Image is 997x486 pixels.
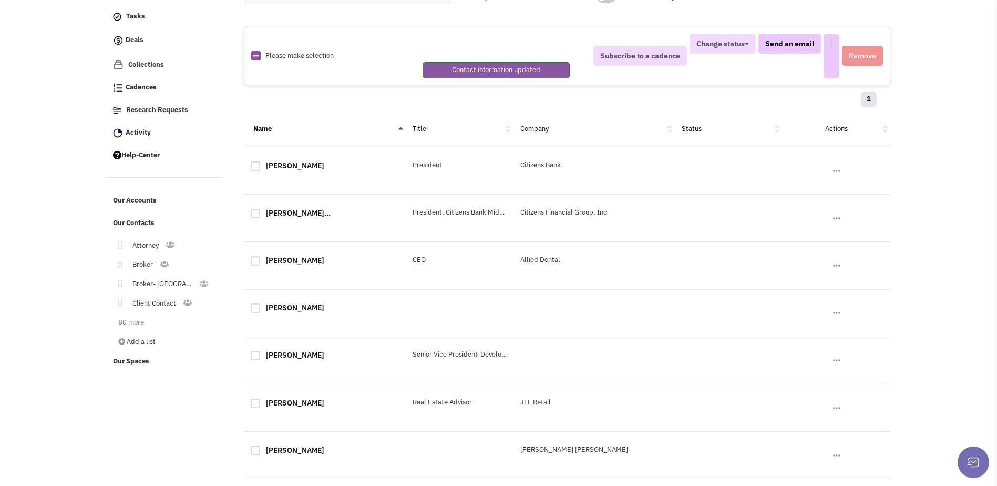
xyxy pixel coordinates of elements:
a: Cadences [108,78,222,98]
div: CEO [406,255,513,265]
div: Senior Vice President-Development [406,350,513,360]
a: Deals [108,29,222,52]
p: Contact information updated [452,65,540,75]
div: [PERSON_NAME] [PERSON_NAME] [513,445,675,455]
a: Actions [825,124,848,133]
div: President [406,160,513,170]
button: Remove [842,46,883,66]
div: Allied Dental [513,255,675,265]
a: Broker [122,257,159,272]
a: 80 more [108,315,150,330]
img: Activity.png [113,128,122,138]
span: Collections [128,60,164,69]
button: Subscribe to a cadence [593,46,687,66]
a: [PERSON_NAME] [266,445,324,455]
img: Rectangle.png [251,51,261,60]
img: icon-tasks.png [113,13,121,21]
a: Activity [108,123,222,143]
a: [PERSON_NAME] [266,161,324,170]
img: icon-deals.svg [113,34,124,47]
span: Please make selection [265,51,334,60]
div: Citizens Financial Group, Inc [513,208,675,218]
div: JLL Retail [513,398,675,408]
a: Title [413,124,426,133]
img: Research.png [113,107,121,114]
span: Our Spaces [113,357,149,366]
a: Client Contact [122,296,182,311]
a: [PERSON_NAME] [266,303,324,312]
img: Move.png [113,280,122,287]
a: 1 [861,92,877,107]
a: Broker- [GEOGRAPHIC_DATA] [122,277,199,292]
img: Move.png [113,261,122,268]
a: Tasks [108,7,222,27]
img: Move.png [113,299,122,307]
span: Our Contacts [113,219,155,228]
a: Our Contacts [108,214,222,234]
img: icon-collection-lavender.png [113,59,124,70]
div: Real Estate Advisor [406,398,513,408]
a: Company [520,124,549,133]
img: help.png [113,151,121,159]
a: Add a list [108,335,220,350]
span: Cadences [126,83,157,92]
a: Collections [108,55,222,75]
button: Send an email [758,34,821,54]
a: Our Spaces [108,352,222,372]
a: [PERSON_NAME] [266,350,324,360]
a: [PERSON_NAME] [266,256,324,265]
a: Name [253,124,272,133]
img: Cadences_logo.png [113,84,122,92]
span: Tasks [126,12,145,21]
div: President, Citizens Bank Mid-Atlantic Region, Head of National Industry Verticals [406,208,513,218]
a: Help-Center [108,146,222,166]
a: Research Requests [108,100,222,120]
a: [PERSON_NAME]... [266,208,331,218]
span: Our Accounts [113,196,157,205]
div: Citizens Bank [513,160,675,170]
a: Status [682,124,702,133]
a: [PERSON_NAME] [266,398,324,408]
img: Move.png [113,241,122,249]
span: Activity [126,128,151,137]
a: Our Accounts [108,191,222,211]
a: Attorney [122,238,165,254]
span: Research Requests [126,105,188,114]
